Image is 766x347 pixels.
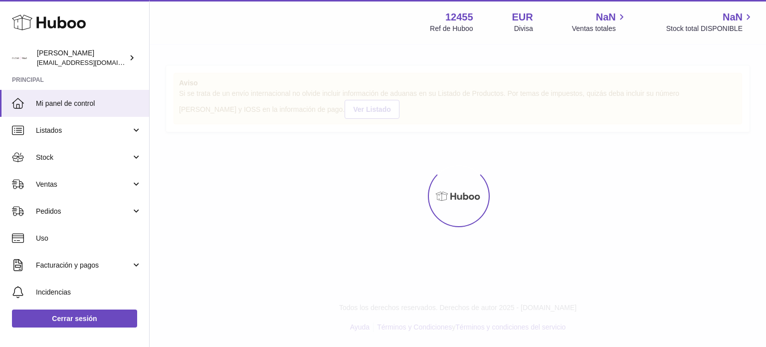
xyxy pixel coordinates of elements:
strong: 12455 [445,10,473,24]
span: Stock total DISPONIBLE [666,24,754,33]
strong: EUR [512,10,533,24]
a: NaN Stock total DISPONIBLE [666,10,754,33]
span: Listados [36,126,131,135]
span: Stock [36,153,131,162]
span: [EMAIL_ADDRESS][DOMAIN_NAME] [37,58,147,66]
span: Ventas totales [572,24,627,33]
span: NaN [723,10,743,24]
a: Cerrar sesión [12,310,137,328]
span: Uso [36,234,142,243]
span: NaN [596,10,616,24]
div: [PERSON_NAME] [37,48,127,67]
span: Pedidos [36,207,131,216]
span: Mi panel de control [36,99,142,108]
span: Facturación y pagos [36,261,131,270]
span: Ventas [36,180,131,189]
a: NaN Ventas totales [572,10,627,33]
div: Divisa [514,24,533,33]
img: pedidos@glowrias.com [12,50,27,65]
div: Ref de Huboo [430,24,473,33]
span: Incidencias [36,288,142,297]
